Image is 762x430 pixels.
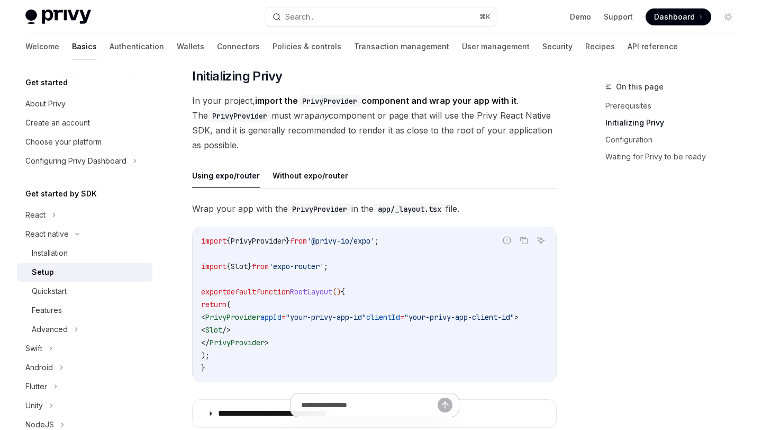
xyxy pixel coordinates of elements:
span: > [265,338,269,347]
span: RootLayout [290,287,332,297]
span: export [201,287,226,297]
a: API reference [628,34,678,59]
span: { [226,236,231,246]
span: return [201,300,226,309]
span: from [252,262,269,271]
span: appId [260,312,282,322]
button: Ask AI [534,234,548,247]
div: React native [25,228,69,240]
span: In your project, . The must wrap component or page that will use the Privy React Native SDK, and ... [192,93,557,153]
span: Dashboard [654,12,695,22]
a: About Privy [17,94,152,113]
h5: Get started by SDK [25,187,97,200]
span: clientId [366,312,400,322]
span: = [282,312,286,322]
a: Prerequisites [605,97,745,114]
a: Dashboard [646,8,711,25]
span: </ [201,338,210,347]
span: Wrap your app with the in the file. [192,201,557,216]
div: Installation [32,247,68,259]
div: Unity [25,399,43,412]
span: "your-privy-app-client-id" [404,312,514,322]
a: Authentication [110,34,164,59]
span: { [341,287,345,297]
a: Transaction management [354,34,449,59]
div: Choose your platform [25,136,102,148]
a: Wallets [177,34,204,59]
span: < [201,325,205,335]
div: Flutter [25,380,47,393]
img: light logo [25,10,91,24]
span: Slot [205,325,222,335]
span: PrivyProvider [231,236,286,246]
span: PrivyProvider [210,338,265,347]
span: ( [226,300,231,309]
h5: Get started [25,76,68,89]
a: Policies & controls [273,34,341,59]
code: PrivyProvider [288,203,351,215]
button: Search...⌘K [265,7,496,26]
span: } [286,236,290,246]
span: import [201,262,226,271]
div: Advanced [32,323,68,336]
code: PrivyProvider [298,95,361,107]
span: '@privy-io/expo' [307,236,375,246]
span: default [226,287,256,297]
span: "your-privy-app-id" [286,312,366,322]
a: Recipes [585,34,615,59]
button: Copy the contents from the code block [517,234,531,247]
span: ; [324,262,328,271]
span: = [400,312,404,322]
span: Initializing Privy [192,68,282,85]
span: > [514,312,519,322]
button: Without expo/router [273,163,348,188]
a: Basics [72,34,97,59]
span: } [201,363,205,373]
a: Demo [570,12,591,22]
button: Using expo/router [192,163,260,188]
div: Swift [25,342,42,355]
div: Quickstart [32,285,67,298]
strong: import the component and wrap your app with it [255,95,516,106]
span: () [332,287,341,297]
a: Quickstart [17,282,152,301]
a: Security [542,34,573,59]
div: Features [32,304,62,317]
button: Toggle dark mode [720,8,737,25]
div: Configuring Privy Dashboard [25,155,126,167]
a: Support [604,12,633,22]
div: Search... [285,11,315,23]
span: ); [201,351,210,360]
a: Initializing Privy [605,114,745,131]
span: < [201,312,205,322]
span: { [226,262,231,271]
span: } [248,262,252,271]
div: Setup [32,266,54,279]
a: Features [17,301,152,320]
span: /> [222,325,231,335]
div: React [25,209,46,221]
span: function [256,287,290,297]
span: Slot [231,262,248,271]
a: Create an account [17,113,152,132]
a: Choose your platform [17,132,152,151]
a: Waiting for Privy to be ready [605,148,745,165]
button: Report incorrect code [500,234,514,247]
div: About Privy [25,97,66,110]
span: import [201,236,226,246]
em: any [314,110,329,121]
span: ⌘ K [479,13,491,21]
span: On this page [616,80,664,93]
code: PrivyProvider [208,110,271,122]
span: from [290,236,307,246]
a: Connectors [217,34,260,59]
a: User management [462,34,530,59]
div: Android [25,361,53,374]
a: Setup [17,263,152,282]
span: 'expo-router' [269,262,324,271]
a: Installation [17,244,152,263]
code: app/_layout.tsx [374,203,446,215]
span: ; [375,236,379,246]
a: Configuration [605,131,745,148]
button: Send message [438,398,452,413]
